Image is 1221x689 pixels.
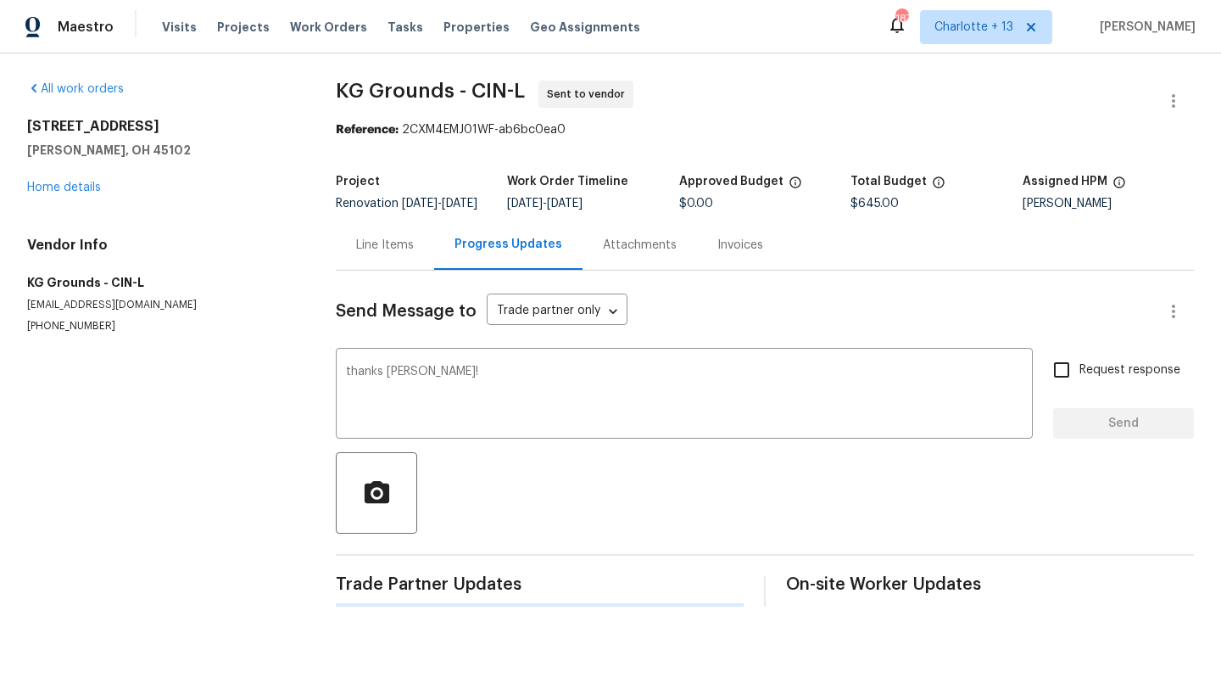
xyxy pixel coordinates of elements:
span: KG Grounds - CIN-L [336,81,525,101]
p: [PHONE_NUMBER] [27,319,295,333]
span: [DATE] [547,198,583,210]
h4: Vendor Info [27,237,295,254]
span: The total cost of line items that have been proposed by Opendoor. This sum includes line items th... [932,176,945,198]
span: Maestro [58,19,114,36]
span: [DATE] [442,198,477,210]
span: Work Orders [290,19,367,36]
div: Trade partner only [487,298,627,326]
div: Line Items [356,237,414,254]
h5: Work Order Timeline [507,176,628,188]
span: Sent to vendor [547,86,632,103]
span: Trade Partner Updates [336,576,744,593]
h5: [PERSON_NAME], OH 45102 [27,142,295,159]
span: Properties [443,19,510,36]
span: - [402,198,477,210]
div: Progress Updates [454,236,562,253]
div: [PERSON_NAME] [1023,198,1194,210]
h2: [STREET_ADDRESS] [27,118,295,135]
div: Invoices [717,237,763,254]
div: 187 [895,10,907,27]
h5: Approved Budget [679,176,783,188]
a: Home details [27,182,101,193]
span: Projects [217,19,270,36]
span: [DATE] [402,198,438,210]
a: All work orders [27,83,124,95]
span: Send Message to [336,303,477,320]
textarea: thanks [PERSON_NAME]! [346,366,1023,425]
span: $645.00 [850,198,899,210]
span: Renovation [336,198,477,210]
h5: KG Grounds - CIN-L [27,274,295,291]
h5: Assigned HPM [1023,176,1107,188]
span: Geo Assignments [530,19,640,36]
p: [EMAIL_ADDRESS][DOMAIN_NAME] [27,298,295,312]
div: Attachments [603,237,677,254]
b: Reference: [336,124,399,136]
span: The total cost of line items that have been approved by both Opendoor and the Trade Partner. This... [789,176,802,198]
h5: Project [336,176,380,188]
span: [DATE] [507,198,543,210]
span: Tasks [387,21,423,33]
span: $0.00 [679,198,713,210]
span: The hpm assigned to this work order. [1112,176,1126,198]
h5: Total Budget [850,176,927,188]
span: Charlotte + 13 [934,19,1013,36]
span: On-site Worker Updates [786,576,1194,593]
span: Visits [162,19,197,36]
span: Request response [1079,361,1180,379]
div: 2CXM4EMJ01WF-ab6bc0ea0 [336,121,1194,138]
span: - [507,198,583,210]
span: [PERSON_NAME] [1093,19,1196,36]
